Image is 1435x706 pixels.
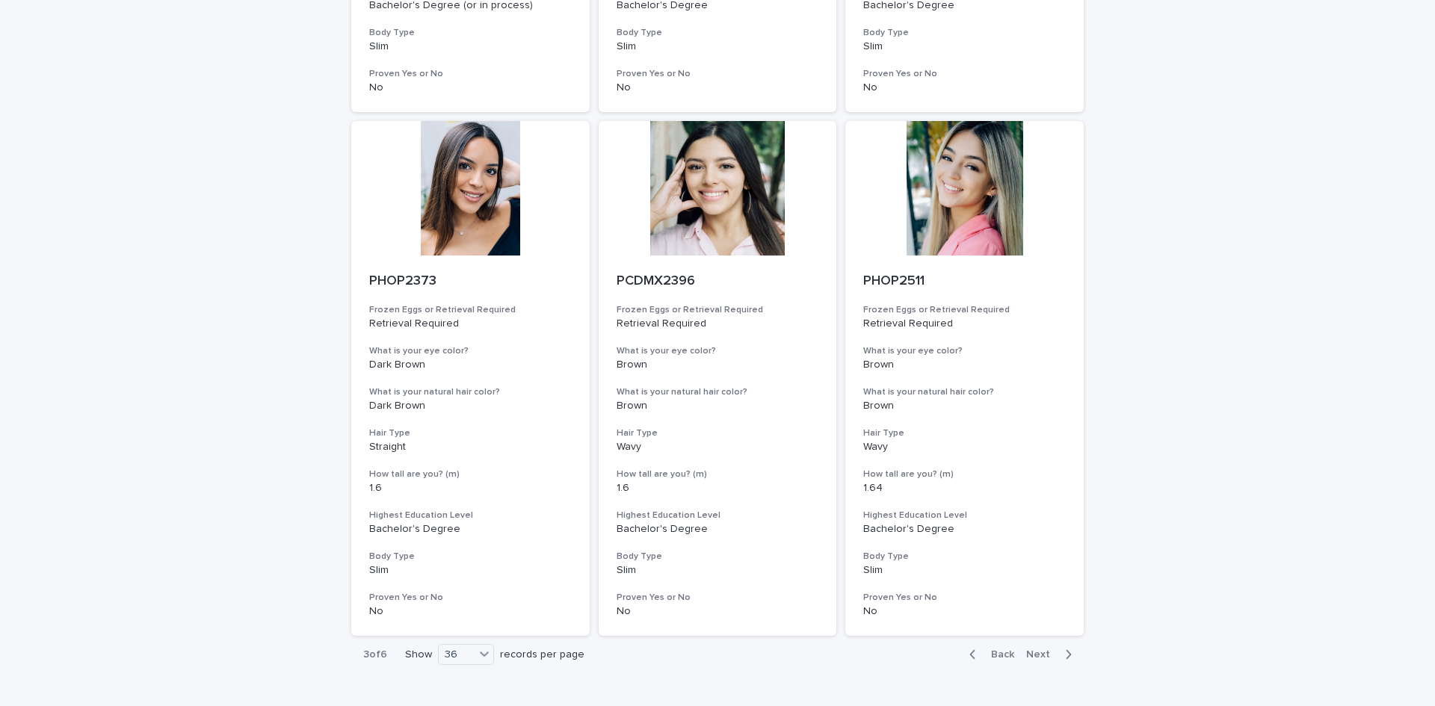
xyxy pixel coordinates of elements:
p: Brown [863,359,1066,371]
p: Brown [863,400,1066,412]
h3: Proven Yes or No [617,68,819,80]
button: Next [1020,648,1084,661]
p: No [617,81,819,94]
h3: How tall are you? (m) [863,468,1066,480]
p: PHOP2373 [369,273,572,290]
h3: Body Type [863,27,1066,39]
p: Slim [617,40,819,53]
h3: Proven Yes or No [617,592,819,604]
button: Back [957,648,1020,661]
h3: Frozen Eggs or Retrieval Required [863,304,1066,316]
p: 1.6 [369,482,572,495]
p: Slim [369,40,572,53]
h3: Highest Education Level [617,510,819,521]
h3: What is your eye color? [863,345,1066,357]
h3: How tall are you? (m) [369,468,572,480]
p: No [863,81,1066,94]
h3: Hair Type [863,427,1066,439]
p: Bachelor's Degree [369,523,572,536]
p: Straight [369,441,572,453]
h3: What is your eye color? [369,345,572,357]
div: 36 [439,647,475,663]
p: No [369,81,572,94]
a: PHOP2511Frozen Eggs or Retrieval RequiredRetrieval RequiredWhat is your eye color?BrownWhat is yo... [845,121,1084,637]
h3: Body Type [617,551,819,563]
h3: Hair Type [617,427,819,439]
p: Brown [617,359,819,371]
p: No [369,605,572,618]
h3: What is your natural hair color? [369,386,572,398]
h3: Body Type [369,551,572,563]
p: Retrieval Required [617,318,819,330]
p: 1.6 [617,482,819,495]
h3: Highest Education Level [863,510,1066,521]
p: Bachelor's Degree [863,523,1066,536]
h3: What is your natural hair color? [617,386,819,398]
p: Dark Brown [369,400,572,412]
span: Next [1026,649,1059,660]
h3: Proven Yes or No [369,592,572,604]
h3: Proven Yes or No [863,68,1066,80]
h3: Hair Type [369,427,572,439]
span: Back [982,649,1014,660]
p: Slim [369,564,572,577]
h3: Frozen Eggs or Retrieval Required [369,304,572,316]
p: Show [405,648,432,661]
h3: Body Type [369,27,572,39]
p: Wavy [617,441,819,453]
p: Slim [617,564,819,577]
p: Slim [863,40,1066,53]
h3: What is your natural hair color? [863,386,1066,398]
h3: Body Type [617,27,819,39]
p: Wavy [863,441,1066,453]
p: Slim [863,564,1066,577]
p: 3 of 6 [351,637,399,673]
p: Brown [617,400,819,412]
h3: Proven Yes or No [369,68,572,80]
p: records per page [500,648,584,661]
h3: Frozen Eggs or Retrieval Required [617,304,819,316]
p: 1.64 [863,482,1066,495]
h3: What is your eye color? [617,345,819,357]
h3: Proven Yes or No [863,592,1066,604]
a: PHOP2373Frozen Eggs or Retrieval RequiredRetrieval RequiredWhat is your eye color?Dark BrownWhat ... [351,121,590,637]
p: Retrieval Required [863,318,1066,330]
p: PHOP2511 [863,273,1066,290]
p: Dark Brown [369,359,572,371]
p: Bachelor's Degree [617,523,819,536]
p: Retrieval Required [369,318,572,330]
p: PCDMX2396 [617,273,819,290]
h3: Highest Education Level [369,510,572,521]
p: No [863,605,1066,618]
a: PCDMX2396Frozen Eggs or Retrieval RequiredRetrieval RequiredWhat is your eye color?BrownWhat is y... [599,121,837,637]
h3: Body Type [863,551,1066,563]
h3: How tall are you? (m) [617,468,819,480]
p: No [617,605,819,618]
